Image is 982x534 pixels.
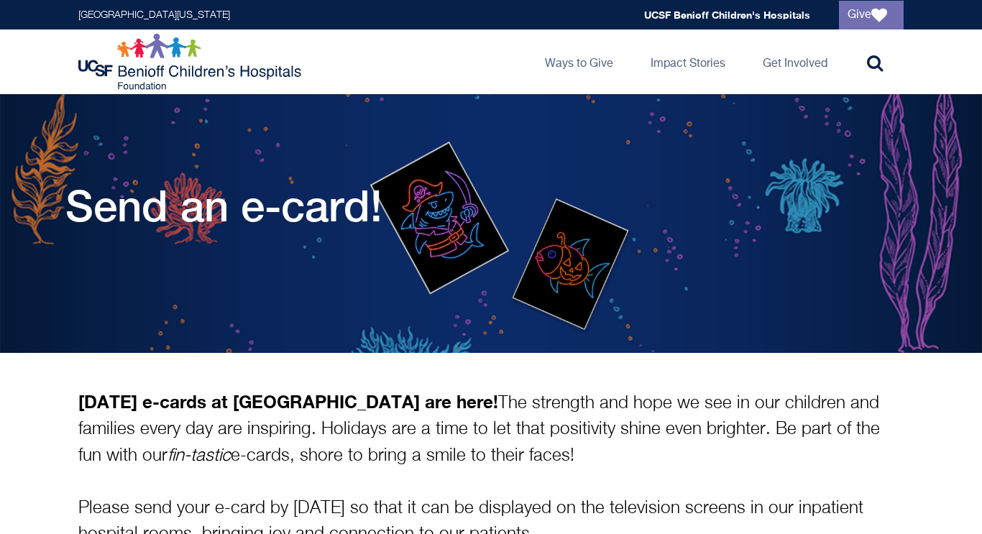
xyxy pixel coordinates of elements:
a: Ways to Give [533,29,625,94]
a: Give [839,1,904,29]
strong: [DATE] e-cards at [GEOGRAPHIC_DATA] are here! [78,391,498,412]
a: Get Involved [751,29,839,94]
i: fin-tastic [168,447,231,464]
h1: Send an e-card! [65,180,382,231]
a: UCSF Benioff Children's Hospitals [644,9,810,21]
a: [GEOGRAPHIC_DATA][US_STATE] [78,10,230,20]
img: Logo for UCSF Benioff Children's Hospitals Foundation [78,33,305,91]
a: Impact Stories [639,29,737,94]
